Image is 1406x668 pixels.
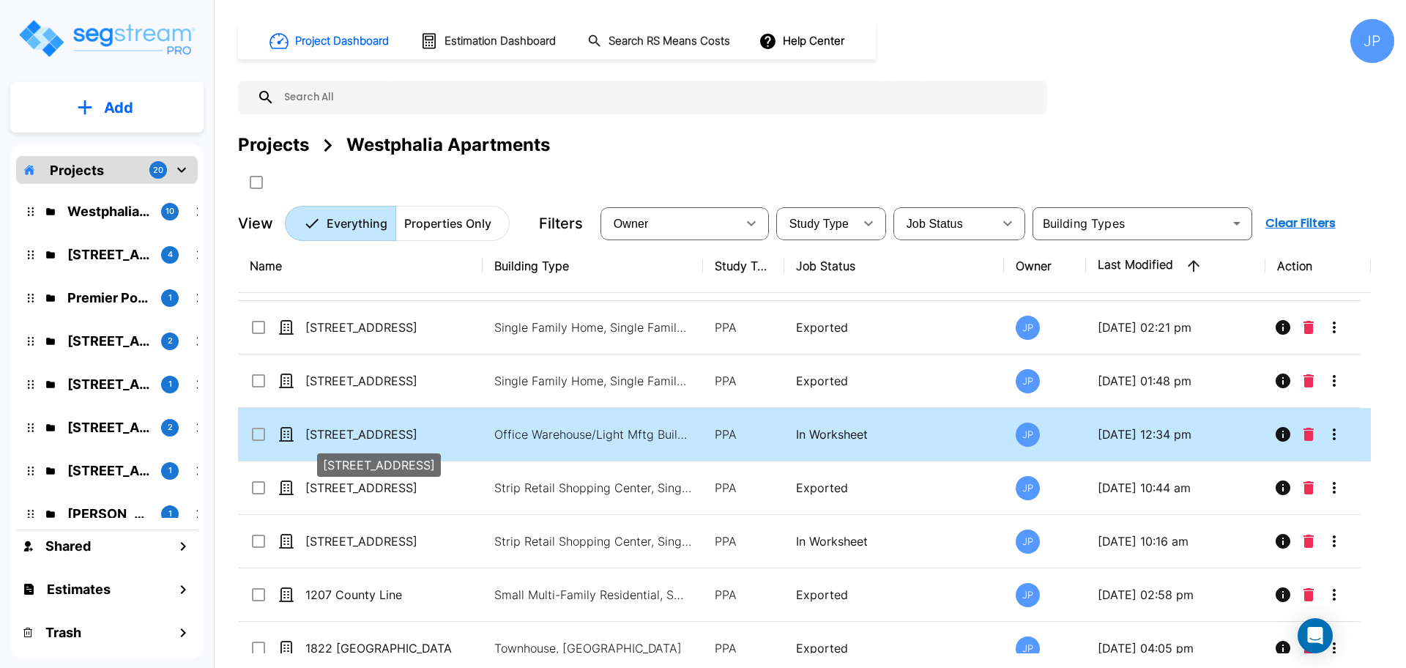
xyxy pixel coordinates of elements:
[1016,316,1040,340] div: JP
[1320,580,1349,609] button: More-Options
[1098,426,1254,443] p: [DATE] 12:34 pm
[1320,634,1349,663] button: More-Options
[50,160,104,180] p: Projects
[796,479,993,497] p: Exported
[67,331,149,351] p: 10901 Front Beach Road #804
[285,206,510,241] div: Platform
[1320,366,1349,396] button: More-Options
[494,586,692,604] p: Small Multi-Family Residential, Small Multi-Family Residential Site
[784,240,1005,293] th: Job Status
[796,372,993,390] p: Exported
[242,168,271,197] button: SelectAll
[1298,580,1320,609] button: Delete
[1350,19,1394,63] div: JP
[1298,473,1320,502] button: Delete
[715,319,773,336] p: PPA
[1298,527,1320,556] button: Delete
[1260,209,1342,238] button: Clear Filters
[1098,319,1254,336] p: [DATE] 02:21 pm
[1016,423,1040,447] div: JP
[45,623,81,642] h1: Trash
[614,218,649,230] span: Owner
[67,461,149,480] p: 74 Center Road
[1268,580,1298,609] button: Info
[67,504,149,524] p: Ed Alberts #3
[445,33,556,50] h1: Estimation Dashboard
[494,479,692,497] p: Strip Retail Shopping Center, Single Family Home, Commercial Property Site
[305,586,452,604] p: 1207 County Line
[17,18,196,59] img: Logo
[1016,530,1040,554] div: JP
[494,532,692,550] p: Strip Retail Shopping Center, Single Family Home, Commercial Property Site
[779,203,854,244] div: Select
[67,374,149,394] p: 66-68 Trenton St
[1086,240,1265,293] th: Last Modified
[483,240,703,293] th: Building Type
[1298,366,1320,396] button: Delete
[603,203,737,244] div: Select
[1016,369,1040,393] div: JP
[67,245,149,264] p: 121 LaPorte Ave
[1265,240,1372,293] th: Action
[494,426,692,443] p: Office Warehouse/Light Mftg Building, Commercial Property Site
[1320,420,1349,449] button: More-Options
[703,240,784,293] th: Study Type
[609,33,730,50] h1: Search RS Means Costs
[1268,634,1298,663] button: Info
[305,479,452,497] p: [STREET_ADDRESS]
[346,132,550,158] div: Westphalia Apartments
[1037,213,1224,234] input: Building Types
[756,27,850,55] button: Help Center
[796,586,993,604] p: Exported
[305,426,452,443] p: [STREET_ADDRESS]
[581,27,738,56] button: Search RS Means Costs
[1098,372,1254,390] p: [DATE] 01:48 pm
[715,639,773,657] p: PPA
[323,456,435,474] p: [STREET_ADDRESS]
[168,421,173,434] p: 2
[1268,420,1298,449] button: Info
[715,532,773,550] p: PPA
[285,206,396,241] button: Everything
[275,81,1040,114] input: Search All
[168,464,172,477] p: 1
[715,372,773,390] p: PPA
[327,215,387,232] p: Everything
[796,426,993,443] p: In Worksheet
[168,378,172,390] p: 1
[1298,313,1320,342] button: Delete
[67,288,149,308] p: Premier Pools
[67,201,149,221] p: Westphalia Apartments
[305,319,452,336] p: [STREET_ADDRESS]
[1268,366,1298,396] button: Info
[165,205,174,218] p: 10
[789,218,849,230] span: Study Type
[168,335,173,347] p: 2
[1004,240,1085,293] th: Owner
[1320,473,1349,502] button: More-Options
[153,164,163,177] p: 20
[1268,527,1298,556] button: Info
[1098,586,1254,604] p: [DATE] 02:58 pm
[305,639,452,657] p: 1822 [GEOGRAPHIC_DATA]
[1298,618,1333,653] div: Open Intercom Messenger
[238,240,483,293] th: Name
[494,639,692,657] p: Townhouse, [GEOGRAPHIC_DATA]
[1016,476,1040,500] div: JP
[1268,313,1298,342] button: Info
[395,206,510,241] button: Properties Only
[10,86,204,129] button: Add
[1320,313,1349,342] button: More-Options
[1098,532,1254,550] p: [DATE] 10:16 am
[264,25,397,57] button: Project Dashboard
[796,639,993,657] p: Exported
[238,212,273,234] p: View
[1227,213,1247,234] button: Open
[1098,479,1254,497] p: [DATE] 10:44 am
[494,372,692,390] p: Single Family Home, Single Family Home Site
[796,319,993,336] p: Exported
[1320,527,1349,556] button: More-Options
[539,212,583,234] p: Filters
[1016,637,1040,661] div: JP
[494,319,692,336] p: Single Family Home, Single Family Home Site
